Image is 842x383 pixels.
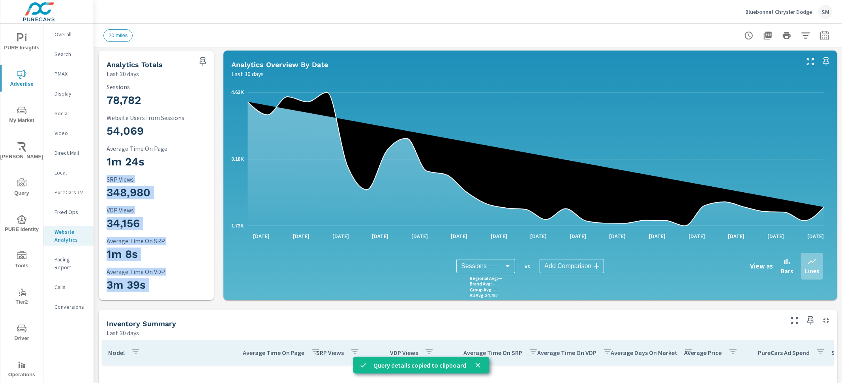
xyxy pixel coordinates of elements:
[804,314,817,327] span: Save this to your personalized report
[366,232,394,240] p: [DATE]
[231,60,328,69] h5: Analytics Overview By Date
[54,228,87,244] p: Website Analytics
[456,259,515,273] div: Sessions
[316,349,344,357] p: SRP Views
[43,301,94,313] div: Conversions
[54,50,87,58] p: Search
[327,232,354,240] p: [DATE]
[485,232,513,240] p: [DATE]
[107,319,176,328] h5: Inventory Summary
[107,114,211,121] p: Website Users from Sessions
[43,127,94,139] div: Video
[43,206,94,218] div: Fixed Ops
[470,293,498,298] p: All Avg : 24,787
[107,94,211,107] h3: 78,782
[540,259,604,273] div: Add Comparison
[231,156,244,162] text: 3.18K
[43,28,94,40] div: Overall
[43,167,94,178] div: Local
[54,283,87,291] p: Calls
[3,251,41,270] span: Tools
[3,215,41,234] span: PURE Identity
[107,145,211,152] p: Average Time On Page
[373,360,466,370] p: Query details copied to clipboard
[820,314,833,327] button: Minimize Widget
[820,55,833,68] span: Save this to your personalized report
[643,232,671,240] p: [DATE]
[54,90,87,98] p: Display
[43,48,94,60] div: Search
[43,281,94,293] div: Calls
[287,232,315,240] p: [DATE]
[243,349,304,357] p: Average Time On Page
[3,69,41,89] span: Advertise
[750,262,773,270] h6: View as
[107,248,211,261] h3: 1m 8s
[43,147,94,159] div: Direct Mail
[758,349,810,357] p: PureCars Ad Spend
[461,262,487,270] span: Sessions
[107,60,163,69] h5: Analytics Totals
[231,69,264,79] p: Last 30 days
[54,208,87,216] p: Fixed Ops
[684,349,722,357] p: Average Price
[804,55,817,68] button: Make Fullscreen
[107,124,211,138] h3: 54,069
[197,55,209,68] span: Save this to your personalized report
[54,149,87,157] p: Direct Mail
[54,129,87,137] p: Video
[762,232,790,240] p: [DATE]
[54,188,87,196] p: PureCars TV
[3,324,41,343] span: Driver
[802,232,829,240] p: [DATE]
[43,68,94,80] div: PMAX
[107,186,211,199] h3: 348,980
[3,106,41,125] span: My Market
[108,349,125,357] p: Model
[3,360,41,379] span: Operations
[54,70,87,78] p: PMAX
[54,30,87,38] p: Overall
[107,155,211,169] h3: 1m 24s
[745,8,812,15] p: Bluebonnet Chrysler Dodge
[470,276,502,281] p: Regional Avg : —
[611,349,677,357] p: Average Days On Market
[544,262,591,270] span: Add Comparison
[43,253,94,273] div: Pacing Report
[3,33,41,53] span: PURE Insights
[473,360,483,370] button: close
[760,28,776,43] button: "Export Report to PDF"
[107,237,211,244] p: Average Time On SRP
[3,178,41,198] span: Query
[43,226,94,246] div: Website Analytics
[54,255,87,271] p: Pacing Report
[107,217,211,230] h3: 34,156
[470,287,497,293] p: Group Avg : —
[107,207,211,214] p: VDP Views
[43,88,94,100] div: Display
[683,232,711,240] p: [DATE]
[564,232,592,240] p: [DATE]
[107,278,211,292] h3: 3m 39s
[818,5,833,19] div: SM
[107,328,139,338] p: Last 30 days
[3,142,41,161] span: [PERSON_NAME]
[604,232,632,240] p: [DATE]
[54,169,87,176] p: Local
[805,266,819,276] p: Lines
[231,223,244,229] text: 1.73K
[107,83,211,90] p: Sessions
[788,314,801,327] button: Make Fullscreen
[3,287,41,307] span: Tier2
[779,28,795,43] button: Print Report
[537,349,596,357] p: Average Time On VDP
[43,107,94,119] div: Social
[248,232,275,240] p: [DATE]
[722,232,750,240] p: [DATE]
[43,186,94,198] div: PureCars TV
[781,266,793,276] p: Bars
[104,32,132,38] span: 20 miles
[390,349,418,357] p: VDP Views
[107,69,139,79] p: Last 30 days
[817,28,833,43] button: Select Date Range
